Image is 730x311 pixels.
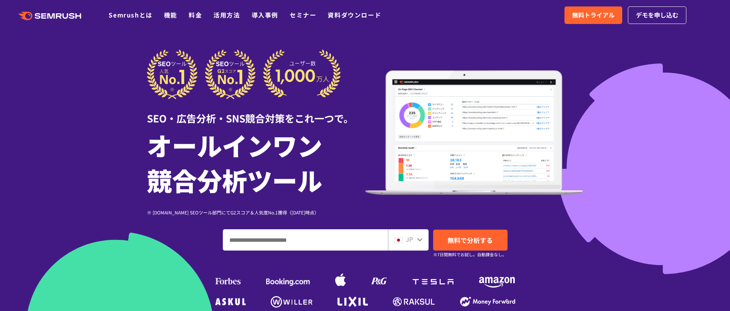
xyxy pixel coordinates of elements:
a: 機能 [164,10,177,19]
span: 無料で分析する [448,235,493,245]
h1: オールインワン 競合分析ツール [147,127,365,197]
a: 資料ダウンロード [328,10,381,19]
span: デモを申し込む [636,10,678,20]
div: ※ [DOMAIN_NAME] SEOツール部門にてG2スコア＆人気度No.1獲得（[DATE]時点） [147,209,365,216]
a: 導入事例 [252,10,278,19]
input: ドメイン、キーワードまたはURLを入力してください [223,230,388,250]
a: Semrushとは [109,10,152,19]
a: デモを申し込む [628,6,686,24]
a: 活用方法 [213,10,240,19]
a: 料金 [189,10,202,19]
span: 無料トライアル [572,10,615,20]
span: JP [406,235,413,244]
a: セミナー [290,10,316,19]
div: SEO・広告分析・SNS競合対策をこれ一つで。 [147,99,365,125]
a: 無料トライアル [564,6,622,24]
a: 無料で分析する [433,230,508,251]
small: ※7日間無料でお試し。自動課金なし。 [433,251,506,258]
